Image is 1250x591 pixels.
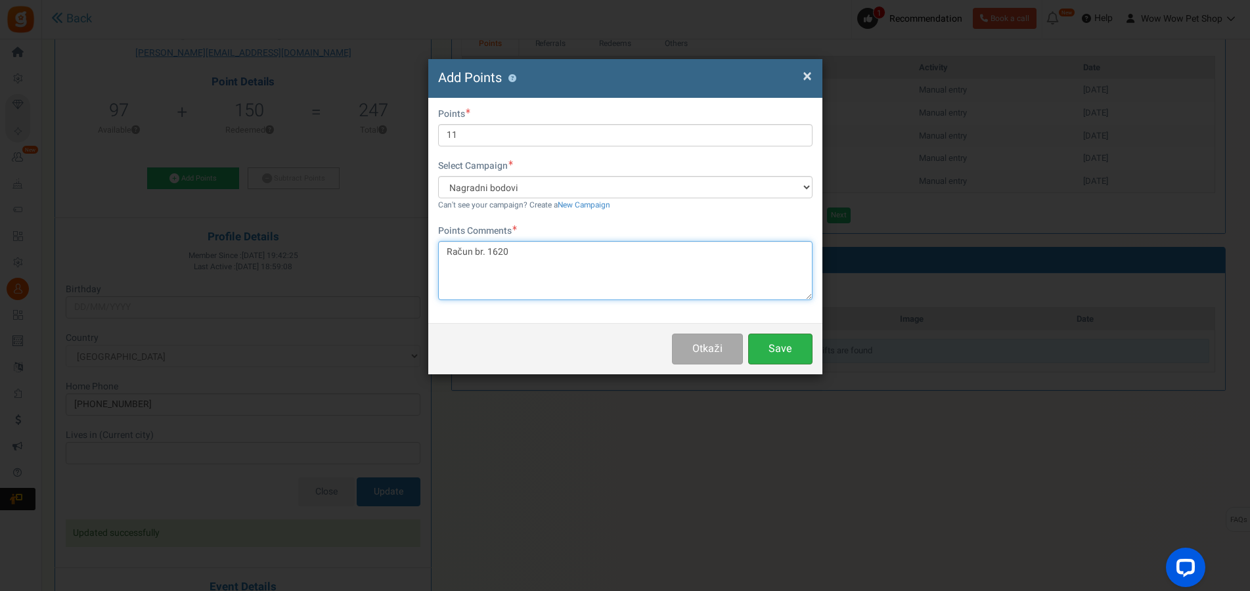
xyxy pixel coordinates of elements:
[558,200,610,211] a: New Campaign
[438,108,470,121] label: Points
[508,74,517,83] button: ?
[438,160,513,173] label: Select Campaign
[803,64,812,89] span: ×
[438,200,610,211] small: Can't see your campaign? Create a
[672,334,742,364] button: Otkaži
[438,68,502,87] span: Add Points
[438,225,517,238] label: Points Comments
[748,334,813,364] button: Save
